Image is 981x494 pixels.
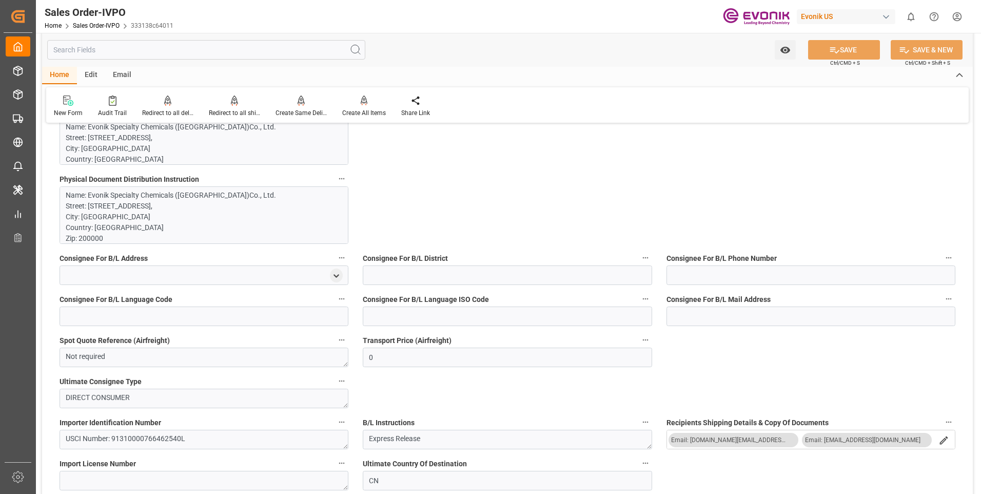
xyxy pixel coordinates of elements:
[42,67,77,84] div: Home
[942,251,955,264] button: Consignee For B/L Phone Number
[639,251,652,264] button: Consignee For B/L District
[335,457,348,470] button: Import License Number
[363,294,489,305] span: Consignee For B/L Language ISO Code
[891,40,963,60] button: SAVE & NEW
[639,292,652,306] button: Consignee For B/L Language ISO Code
[363,253,448,264] span: Consignee For B/L District
[60,376,142,387] span: Ultimate Consignee Type
[45,5,173,20] div: Sales Order-IVPO
[802,433,932,447] button: Email: [EMAIL_ADDRESS][DOMAIN_NAME]
[639,457,652,470] button: Ultimate Country Of Destination
[363,417,415,428] span: B/L Instructions
[666,417,829,428] span: Recipients Shipping Details & Copy Of Documents
[276,108,327,118] div: Create Same Delivery Date
[77,67,105,84] div: Edit
[401,108,430,118] div: Share Link
[666,430,955,449] button: open menu
[66,190,335,384] p: Name: Evonik Specialty Chemicals ([GEOGRAPHIC_DATA])Co., Ltd. Street: [STREET_ADDRESS], City: [GE...
[363,335,452,346] span: Transport Price (Airfreight)
[60,459,136,469] span: Import License Number
[363,430,652,449] textarea: Express Release
[105,67,139,84] div: Email
[942,292,955,306] button: Consignee For B/L Mail Address
[60,389,348,408] textarea: DIRECT CONSUMER
[60,430,348,449] textarea: USCI Number: 91310000766462540L
[335,374,348,388] button: Ultimate Consignee Type
[335,415,348,429] button: Importer Identification Number
[60,294,172,305] span: Consignee For B/L Language Code
[899,5,923,28] button: show 0 new notifications
[342,108,386,118] div: Create All Items
[639,415,652,429] button: B/L Instructions
[775,40,796,60] button: open menu
[335,172,348,185] button: Physical Document Distribution Instruction
[45,22,62,29] a: Home
[335,333,348,347] button: Spot Quote Reference (Airfreight)
[209,108,260,118] div: Redirect to all shipments
[335,292,348,306] button: Consignee For B/L Language Code
[666,294,771,305] span: Consignee For B/L Mail Address
[805,435,920,445] div: Email: [EMAIL_ADDRESS][DOMAIN_NAME]
[942,415,955,429] button: Recipients Shipping Details & Copy Of Documents
[330,269,343,282] div: open menu
[363,459,467,469] span: Ultimate Country Of Destination
[47,40,365,60] input: Search Fields
[671,435,788,445] div: Email: [DOMAIN_NAME][EMAIL_ADDRESS][DOMAIN_NAME]
[723,8,790,26] img: Evonik-brand-mark-Deep-Purple-RGB.jpeg_1700498283.jpeg
[797,9,895,24] div: Evonik US
[60,335,170,346] span: Spot Quote Reference (Airfreight)
[905,59,950,67] span: Ctrl/CMD + Shift + S
[60,253,148,264] span: Consignee For B/L Address
[923,5,946,28] button: Help Center
[98,108,127,118] div: Audit Trail
[667,430,933,450] button: menu-button
[808,40,880,60] button: SAVE
[73,22,120,29] a: Sales Order-IVPO
[666,253,777,264] span: Consignee For B/L Phone Number
[60,417,161,428] span: Importer Identification Number
[142,108,193,118] div: Redirect to all deliveries
[60,348,348,367] textarea: Not required
[669,433,798,447] button: Email: [DOMAIN_NAME][EMAIL_ADDRESS][DOMAIN_NAME]
[797,7,899,26] button: Evonik US
[60,174,199,185] span: Physical Document Distribution Instruction
[54,108,83,118] div: New Form
[830,59,860,67] span: Ctrl/CMD + S
[335,251,348,264] button: Consignee For B/L Address
[933,430,955,450] button: search button
[639,333,652,347] button: Transport Price (Airfreight)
